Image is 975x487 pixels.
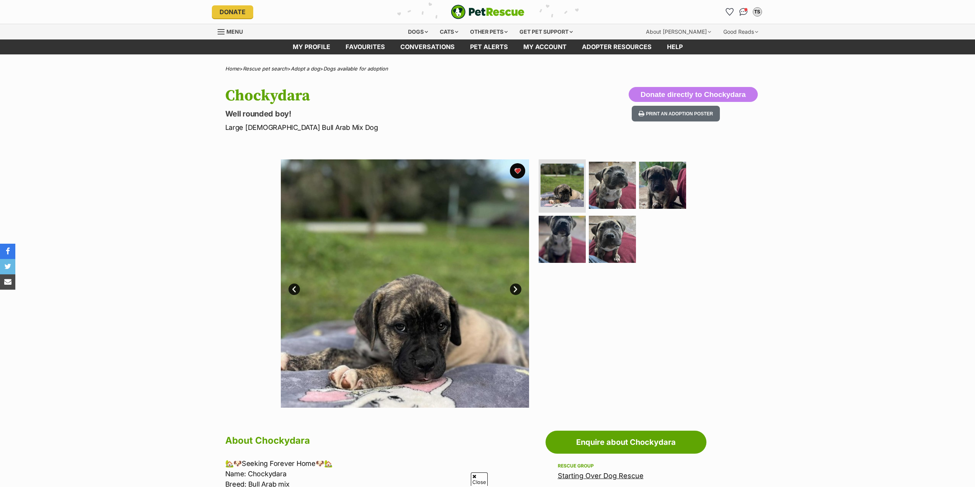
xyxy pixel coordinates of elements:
a: Adopt a dog [291,66,320,72]
button: favourite [510,163,525,179]
div: Get pet support [514,24,578,39]
button: Donate directly to Chockydara [629,87,758,102]
a: conversations [393,39,462,54]
a: Enquire about Chockydara [546,431,706,454]
img: Photo of Chockydara [281,159,529,408]
a: Donate [212,5,253,18]
div: Rescue group [558,463,694,469]
div: Dogs [403,24,433,39]
img: chat-41dd97257d64d25036548639549fe6c8038ab92f7586957e7f3b1b290dea8141.svg [739,8,747,16]
img: Photo of Chockydara [589,216,636,263]
div: Good Reads [718,24,764,39]
h1: Chockydara [225,87,549,105]
a: Rescue pet search [243,66,287,72]
a: Conversations [737,6,750,18]
a: My account [516,39,574,54]
a: Menu [218,24,248,38]
button: My account [751,6,764,18]
img: Photo of Chockydara [589,162,636,209]
img: logo-e224e6f780fb5917bec1dbf3a21bbac754714ae5b6737aabdf751b685950b380.svg [451,5,524,19]
div: Cats [434,24,464,39]
div: Other pets [465,24,513,39]
a: Pet alerts [462,39,516,54]
h2: About Chockydara [225,432,542,449]
a: Favourites [338,39,393,54]
a: Help [659,39,690,54]
div: About [PERSON_NAME] [641,24,716,39]
p: Well rounded boy! [225,108,549,119]
p: Large [DEMOGRAPHIC_DATA] Bull Arab Mix Dog [225,122,549,133]
ul: Account quick links [724,6,764,18]
a: Starting Over Dog Rescue [558,472,644,480]
span: Close [471,472,488,486]
span: Menu [226,28,243,35]
button: Print an adoption poster [632,106,720,121]
a: Dogs available for adoption [323,66,388,72]
a: PetRescue [451,5,524,19]
img: Photo of Chockydara [539,216,586,263]
a: Favourites [724,6,736,18]
a: My profile [285,39,338,54]
img: Photo of Chockydara [639,162,686,209]
a: Next [510,284,521,295]
img: Photo of Chockydara [541,164,584,207]
a: Home [225,66,239,72]
div: TS [754,8,761,16]
div: > > > [206,66,769,72]
a: Prev [288,284,300,295]
a: Adopter resources [574,39,659,54]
